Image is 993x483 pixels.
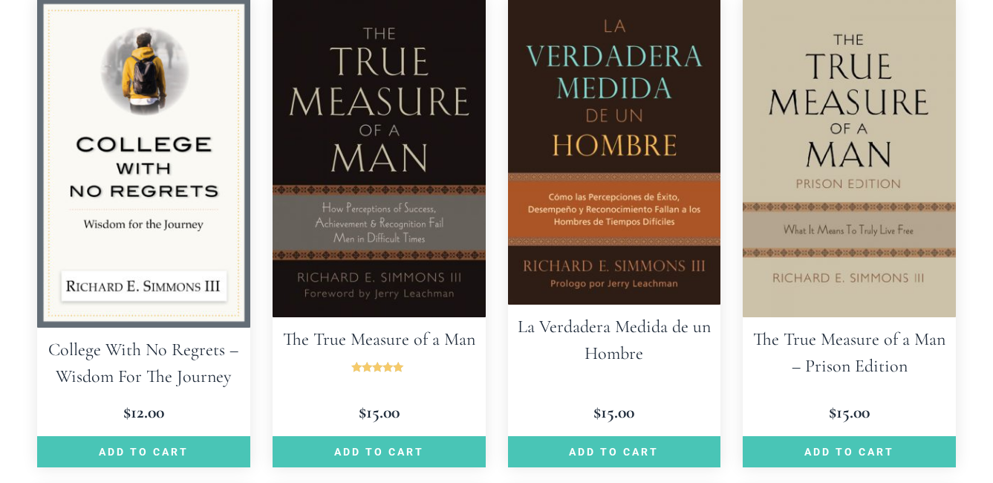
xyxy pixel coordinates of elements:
[508,305,721,376] h2: La Verdadera Medida de un Hombre
[37,436,250,467] a: Add to cart: “College With No Regrets - Wisdom For The Journey”
[273,317,486,362] h2: The True Measure of a Man
[359,401,366,423] span: $
[273,436,486,467] a: Add to cart: “The True Measure of a Man”
[743,317,956,389] h2: The True Measure of a Man – Prison Edition
[359,401,400,423] bdi: 15.00
[37,328,250,399] h2: College With No Regrets – Wisdom For The Journey
[123,401,131,423] span: $
[829,401,836,423] span: $
[593,401,634,423] bdi: 15.00
[508,436,721,467] a: Add to cart: “La Verdadera Medida de un Hombre”
[743,436,956,467] a: Add to cart: “The True Measure of a Man - Prison Edition”
[123,401,164,423] bdi: 12.00
[829,401,870,423] bdi: 15.00
[593,401,601,423] span: $
[351,362,406,372] div: Rated 5.00 out of 5
[351,362,406,408] span: Rated out of 5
